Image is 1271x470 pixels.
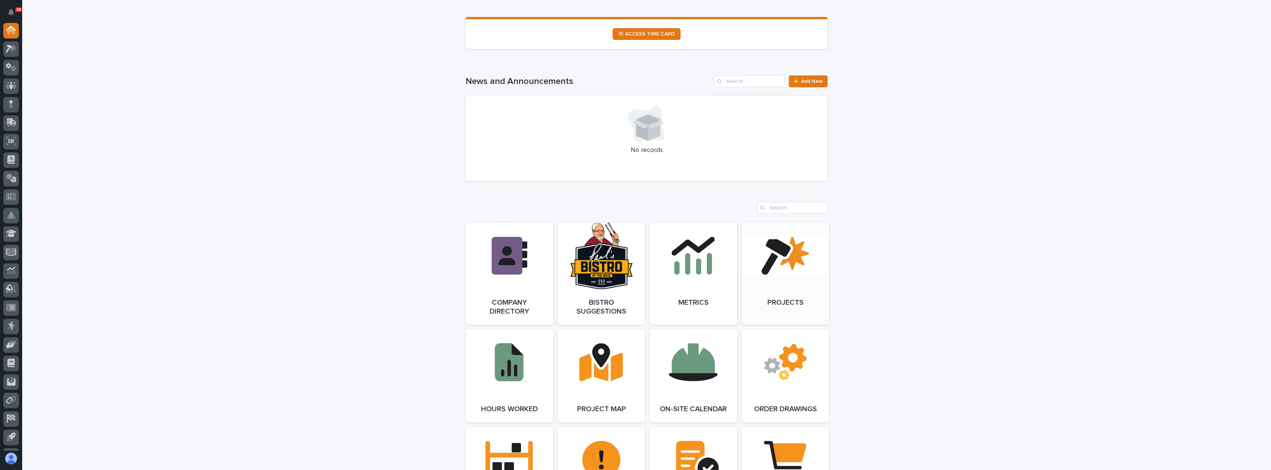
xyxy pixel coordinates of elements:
[650,329,737,422] a: On-Site Calendar
[3,4,19,20] button: Notifications
[742,223,829,325] a: Projects
[9,9,19,21] div: Notifications38
[558,329,645,422] a: Project Map
[619,31,675,37] span: ⏲ ACCESS TIME CARD
[742,329,829,422] a: Order Drawings
[558,223,645,325] a: Bistro Suggestions
[474,146,819,155] p: No records
[466,223,553,325] a: Company Directory
[466,76,711,87] h1: News and Announcements
[789,75,828,87] a: Add New
[466,329,553,422] a: Hours Worked
[16,7,21,12] p: 38
[3,451,19,466] button: users-avatar
[801,79,823,84] span: Add New
[757,202,828,214] input: Search
[613,28,681,40] a: ⏲ ACCESS TIME CARD
[650,223,737,325] a: Metrics
[714,75,784,87] input: Search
